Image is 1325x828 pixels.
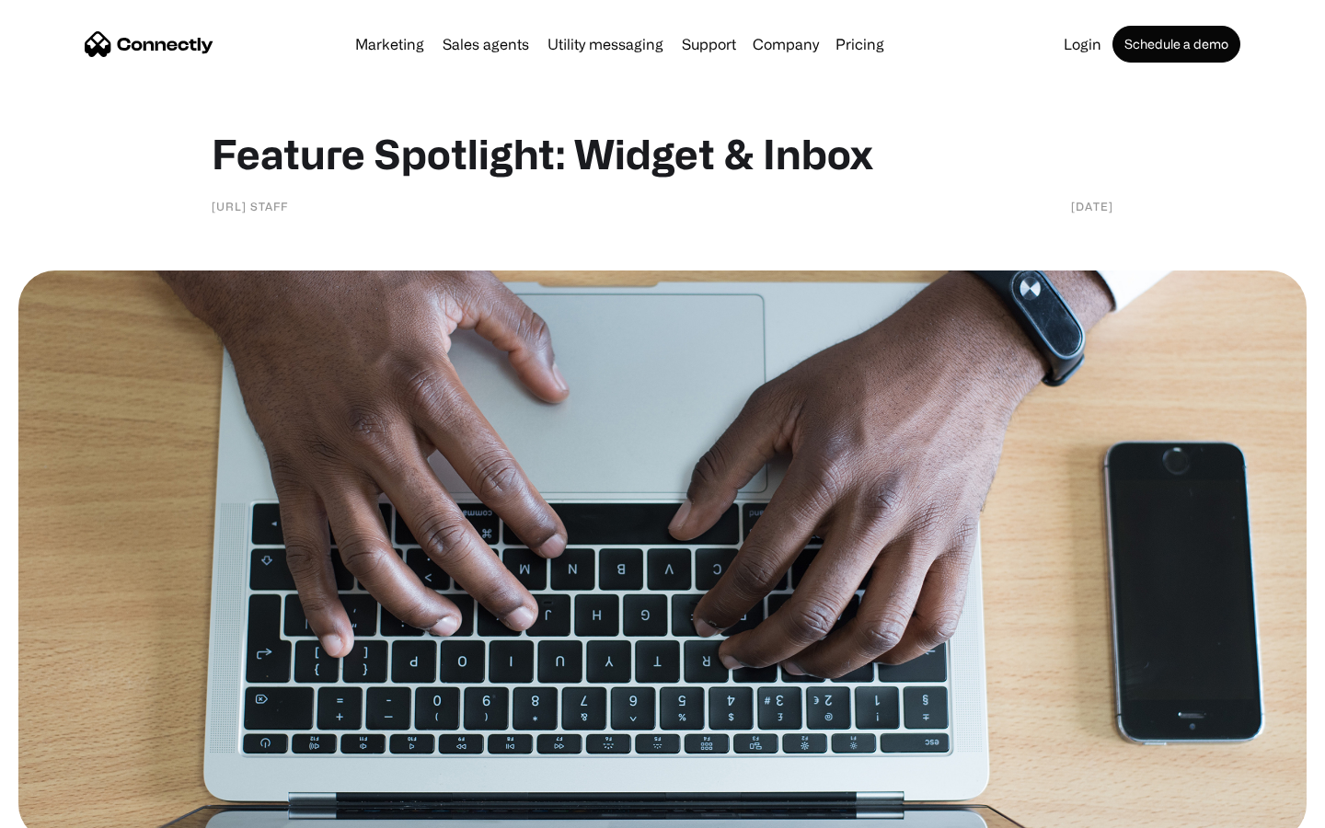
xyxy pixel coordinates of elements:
div: Company [753,31,819,57]
ul: Language list [37,796,110,822]
a: Pricing [828,37,892,52]
div: [DATE] [1071,197,1113,215]
a: Schedule a demo [1112,26,1240,63]
aside: Language selected: English [18,796,110,822]
a: Sales agents [435,37,536,52]
h1: Feature Spotlight: Widget & Inbox [212,129,1113,178]
a: Support [674,37,743,52]
a: Marketing [348,37,432,52]
a: Utility messaging [540,37,671,52]
a: Login [1056,37,1109,52]
div: [URL] staff [212,197,288,215]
